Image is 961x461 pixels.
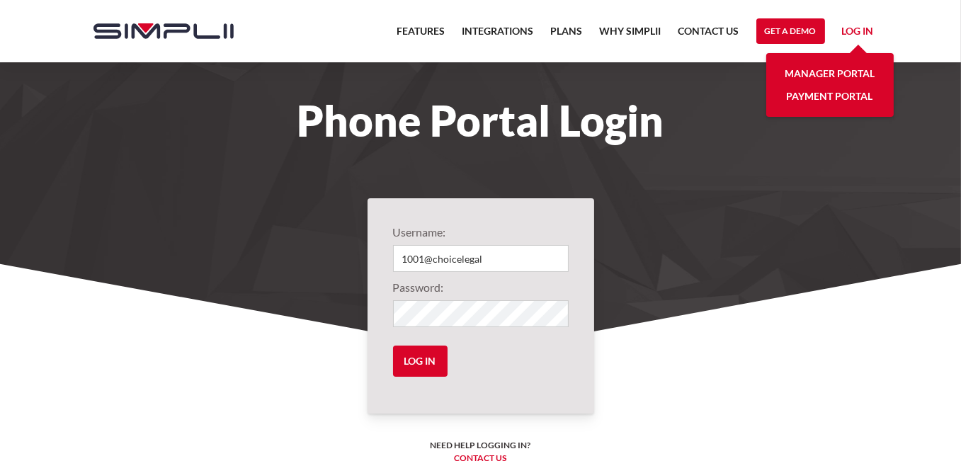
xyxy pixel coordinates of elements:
[842,23,874,44] a: Log in
[462,23,534,48] a: Integrations
[393,279,569,296] label: Password:
[393,346,448,377] input: Log in
[756,18,825,44] a: Get a Demo
[79,105,882,136] h1: Phone Portal Login
[93,23,234,39] img: Simplii
[393,224,569,388] form: Login
[393,224,569,241] label: Username:
[785,62,875,85] a: Manager Portal
[678,23,739,48] a: Contact US
[787,85,873,108] a: Payment Portal
[600,23,661,48] a: Why Simplii
[397,23,445,48] a: Features
[551,23,583,48] a: Plans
